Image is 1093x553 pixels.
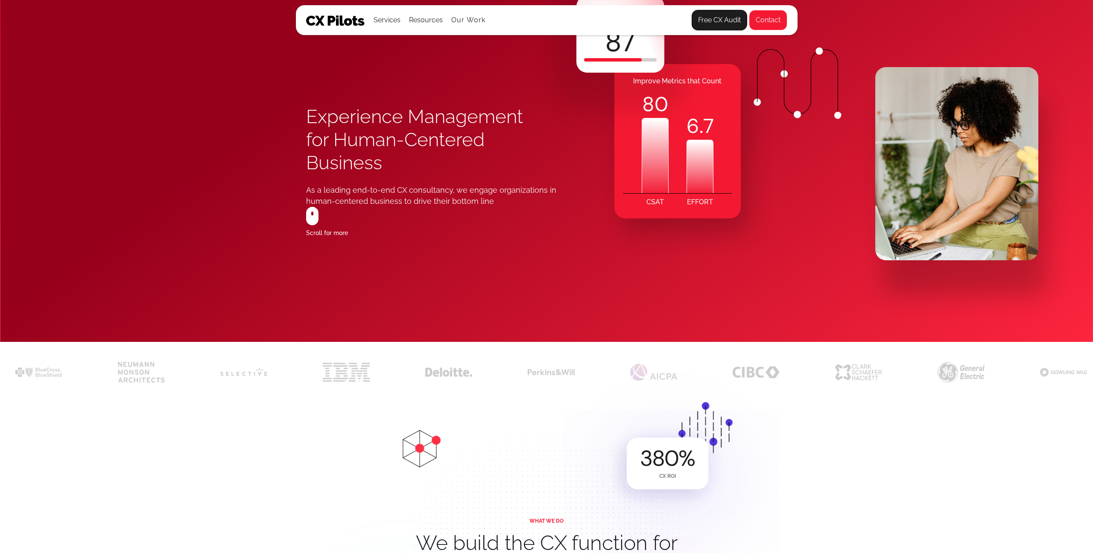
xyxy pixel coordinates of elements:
[659,473,676,479] div: CX ROI
[646,194,664,211] div: CSAT
[687,194,713,211] div: EFFORT
[306,105,537,174] h1: Experience Management for Human-Centered Business
[220,368,267,376] img: cx for selective insurance logo
[1040,368,1087,376] img: Customer experience CX for law firms Gowling logo
[703,112,714,140] code: 7
[614,73,741,90] div: Improve Metrics that Count
[323,362,370,381] img: cx for ibm logo
[306,185,574,207] div: As a leading end-to-end CX consultancy, we engage organizations in human-centered business to dri...
[640,444,678,473] code: 380
[425,368,472,377] img: cx for deloitte
[938,362,985,382] img: Customer experience CX for GE GE logo
[733,366,780,378] img: Customer experience CX for banks CIBC logo
[409,6,443,35] div: Resources
[642,91,669,118] div: 80
[409,14,443,26] div: Resources
[687,112,713,140] div: .
[528,369,575,375] img: perkins & will cx
[835,364,882,380] img: Customer experience CX for accounting firms CSH logo
[374,14,400,26] div: Services
[605,29,635,56] div: 87
[118,361,165,383] img: cx for neumann monson architects black logo
[15,368,62,377] img: cx for bcbs
[451,16,486,24] a: Our Work
[374,6,400,35] div: Services
[692,10,747,30] a: Free CX Audit
[749,10,787,30] a: Contact
[640,447,695,469] div: %
[687,112,699,140] code: 6
[529,518,564,524] div: WHAT WE DO
[306,227,348,239] div: Scroll for more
